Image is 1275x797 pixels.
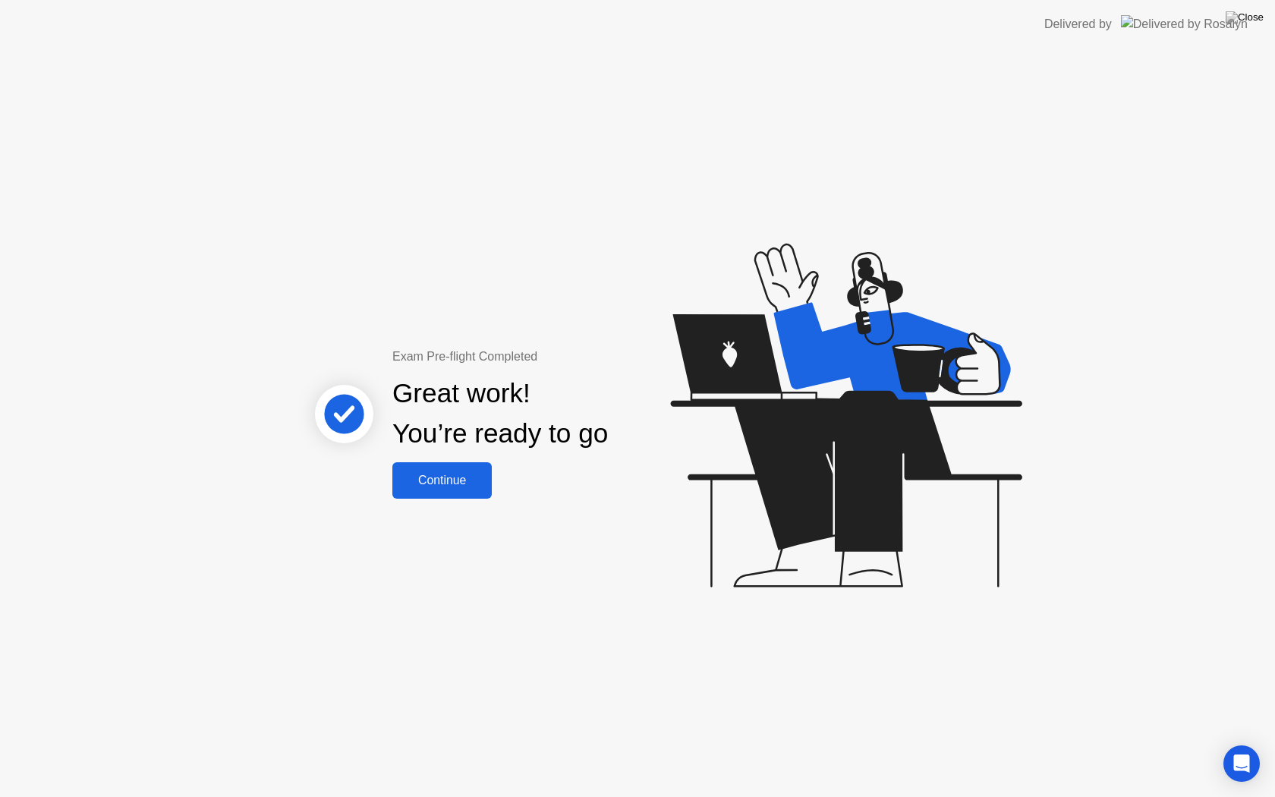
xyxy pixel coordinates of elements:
[392,462,492,499] button: Continue
[1226,11,1264,24] img: Close
[1223,745,1260,782] div: Open Intercom Messenger
[1121,15,1248,33] img: Delivered by Rosalyn
[392,348,706,366] div: Exam Pre-flight Completed
[397,474,487,487] div: Continue
[392,373,608,454] div: Great work! You’re ready to go
[1044,15,1112,33] div: Delivered by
